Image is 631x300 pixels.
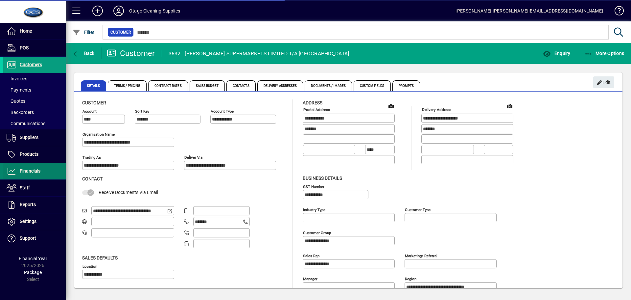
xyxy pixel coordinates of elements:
[405,253,437,258] mat-label: Marketing/ Referral
[82,155,101,160] mat-label: Trading as
[81,80,106,91] span: Details
[3,163,66,179] a: Financials
[303,230,331,235] mat-label: Customer group
[20,151,38,157] span: Products
[303,100,322,105] span: Address
[3,118,66,129] a: Communications
[108,80,147,91] span: Terms / Pricing
[405,207,431,212] mat-label: Customer type
[82,255,118,260] span: Sales defaults
[73,51,95,56] span: Back
[24,270,42,275] span: Package
[543,51,570,56] span: Enquiry
[610,1,623,23] a: Knowledge Base
[597,77,611,88] span: Edit
[66,47,102,59] app-page-header-button: Back
[3,180,66,196] a: Staff
[108,5,129,17] button: Profile
[584,51,624,56] span: More Options
[305,80,352,91] span: Documents / Images
[3,84,66,95] a: Payments
[107,48,155,59] div: Customer
[73,30,95,35] span: Filter
[148,80,188,91] span: Contract Rates
[20,219,36,224] span: Settings
[82,264,97,268] mat-label: Location
[19,256,47,261] span: Financial Year
[3,73,66,84] a: Invoices
[20,45,29,50] span: POS
[386,100,396,111] a: View on map
[184,155,202,160] mat-label: Deliver via
[20,235,36,241] span: Support
[211,109,234,114] mat-label: Account Type
[71,47,96,59] button: Back
[354,80,390,91] span: Custom Fields
[169,48,349,59] div: 3532 - [PERSON_NAME] SUPERMARKETS LIMITED T/A [GEOGRAPHIC_DATA]
[135,109,149,114] mat-label: Sort key
[87,5,108,17] button: Add
[541,47,572,59] button: Enquiry
[7,121,45,126] span: Communications
[20,185,30,190] span: Staff
[20,202,36,207] span: Reports
[7,87,31,93] span: Payments
[405,276,416,281] mat-label: Region
[20,168,40,174] span: Financials
[303,207,325,212] mat-label: Industry type
[3,146,66,163] a: Products
[7,98,25,104] span: Quotes
[3,40,66,56] a: POS
[3,213,66,230] a: Settings
[303,253,319,258] mat-label: Sales rep
[99,190,158,195] span: Receive Documents Via Email
[257,80,303,91] span: Delivery Addresses
[3,230,66,247] a: Support
[20,28,32,34] span: Home
[303,176,342,181] span: Business details
[82,176,103,181] span: Contact
[226,80,256,91] span: Contacts
[82,100,106,105] span: Customer
[71,26,96,38] button: Filter
[82,132,115,137] mat-label: Organisation name
[583,47,626,59] button: More Options
[82,109,97,114] mat-label: Account
[129,6,180,16] div: Otago Cleaning Supplies
[3,107,66,118] a: Backorders
[20,135,38,140] span: Suppliers
[3,129,66,146] a: Suppliers
[7,76,27,81] span: Invoices
[303,184,324,189] mat-label: GST Number
[504,100,515,111] a: View on map
[593,76,614,88] button: Edit
[3,23,66,40] a: Home
[20,62,42,67] span: Customers
[110,29,131,36] span: Customer
[303,276,317,281] mat-label: Manager
[3,95,66,107] a: Quotes
[3,197,66,213] a: Reports
[7,110,34,115] span: Backorders
[456,6,603,16] div: [PERSON_NAME] [PERSON_NAME][EMAIL_ADDRESS][DOMAIN_NAME]
[392,80,420,91] span: Prompts
[190,80,225,91] span: Sales Budget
